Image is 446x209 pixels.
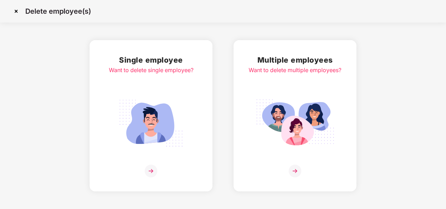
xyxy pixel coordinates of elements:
h2: Multiple employees [249,54,341,66]
img: svg+xml;base64,PHN2ZyB4bWxucz0iaHR0cDovL3d3dy53My5vcmcvMjAwMC9zdmciIGlkPSJTaW5nbGVfZW1wbG95ZWUiIH... [112,96,190,151]
div: Want to delete multiple employees? [249,66,341,75]
h2: Single employee [109,54,194,66]
img: svg+xml;base64,PHN2ZyB4bWxucz0iaHR0cDovL3d3dy53My5vcmcvMjAwMC9zdmciIGlkPSJNdWx0aXBsZV9lbXBsb3llZS... [256,96,334,151]
div: Want to delete single employee? [109,66,194,75]
img: svg+xml;base64,PHN2ZyB4bWxucz0iaHR0cDovL3d3dy53My5vcmcvMjAwMC9zdmciIHdpZHRoPSIzNiIgaGVpZ2h0PSIzNi... [289,165,301,177]
img: svg+xml;base64,PHN2ZyBpZD0iQ3Jvc3MtMzJ4MzIiIHhtbG5zPSJodHRwOi8vd3d3LnczLm9yZy8yMDAwL3N2ZyIgd2lkdG... [11,6,22,17]
p: Delete employee(s) [25,7,91,15]
img: svg+xml;base64,PHN2ZyB4bWxucz0iaHR0cDovL3d3dy53My5vcmcvMjAwMC9zdmciIHdpZHRoPSIzNiIgaGVpZ2h0PSIzNi... [145,165,157,177]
